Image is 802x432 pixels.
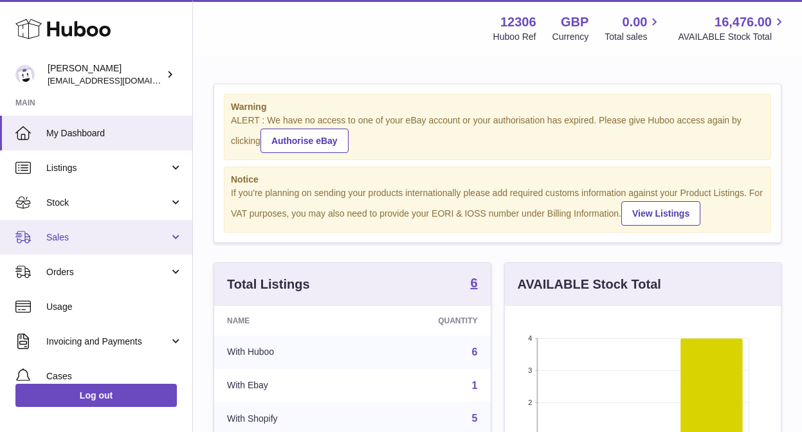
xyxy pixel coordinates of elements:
[46,162,169,174] span: Listings
[472,346,478,357] a: 6
[470,276,477,292] a: 6
[46,301,183,313] span: Usage
[678,31,787,43] span: AVAILABLE Stock Total
[493,31,536,43] div: Huboo Ref
[715,14,772,31] span: 16,476.00
[363,306,491,336] th: Quantity
[15,384,177,407] a: Log out
[621,201,700,226] a: View Listings
[231,101,764,113] strong: Warning
[46,336,169,348] span: Invoicing and Payments
[552,31,589,43] div: Currency
[561,14,588,31] strong: GBP
[472,413,478,424] a: 5
[46,370,183,382] span: Cases
[260,129,349,153] a: Authorise eBay
[46,231,169,244] span: Sales
[231,174,764,186] strong: Notice
[528,366,532,374] text: 3
[518,276,661,293] h3: AVAILABLE Stock Total
[605,14,662,43] a: 0.00 Total sales
[46,127,183,139] span: My Dashboard
[470,276,477,289] strong: 6
[231,187,764,226] div: If you're planning on sending your products internationally please add required customs informati...
[528,399,532,406] text: 2
[15,65,35,84] img: hello@otect.co
[605,31,662,43] span: Total sales
[46,266,169,278] span: Orders
[214,306,363,336] th: Name
[46,197,169,209] span: Stock
[678,14,787,43] a: 16,476.00 AVAILABLE Stock Total
[500,14,536,31] strong: 12306
[623,14,648,31] span: 0.00
[227,276,310,293] h3: Total Listings
[231,114,764,153] div: ALERT : We have no access to one of your eBay account or your authorisation has expired. Please g...
[214,369,363,402] td: With Ebay
[48,62,163,87] div: [PERSON_NAME]
[472,380,478,391] a: 1
[528,334,532,342] text: 4
[214,336,363,369] td: With Huboo
[48,75,189,85] span: [EMAIL_ADDRESS][DOMAIN_NAME]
